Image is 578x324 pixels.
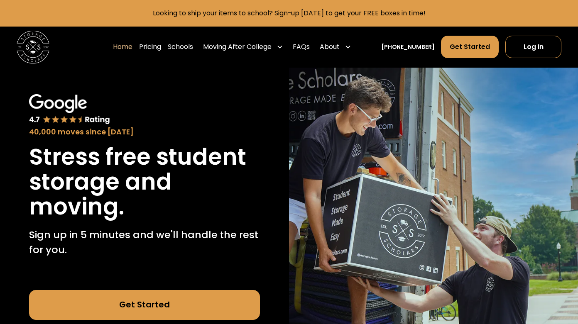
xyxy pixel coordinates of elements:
img: Storage Scholars main logo [17,31,50,64]
a: Pricing [139,35,161,58]
a: Log In [505,36,561,58]
a: [PHONE_NUMBER] [381,43,435,51]
a: home [17,31,50,64]
div: Moving After College [203,42,272,52]
p: Sign up in 5 minutes and we'll handle the rest for you. [29,227,260,257]
h1: Stress free student storage and moving. [29,144,260,219]
div: About [320,42,340,52]
div: About [316,35,355,58]
a: FAQs [293,35,310,58]
div: 40,000 moves since [DATE] [29,127,260,138]
a: Get Started [29,290,260,320]
img: Google 4.7 star rating [29,94,110,125]
a: Get Started [441,36,499,58]
a: Schools [168,35,193,58]
div: Moving After College [200,35,287,58]
a: Looking to ship your items to school? Sign-up [DATE] to get your FREE boxes in time! [153,8,426,18]
a: Home [113,35,132,58]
